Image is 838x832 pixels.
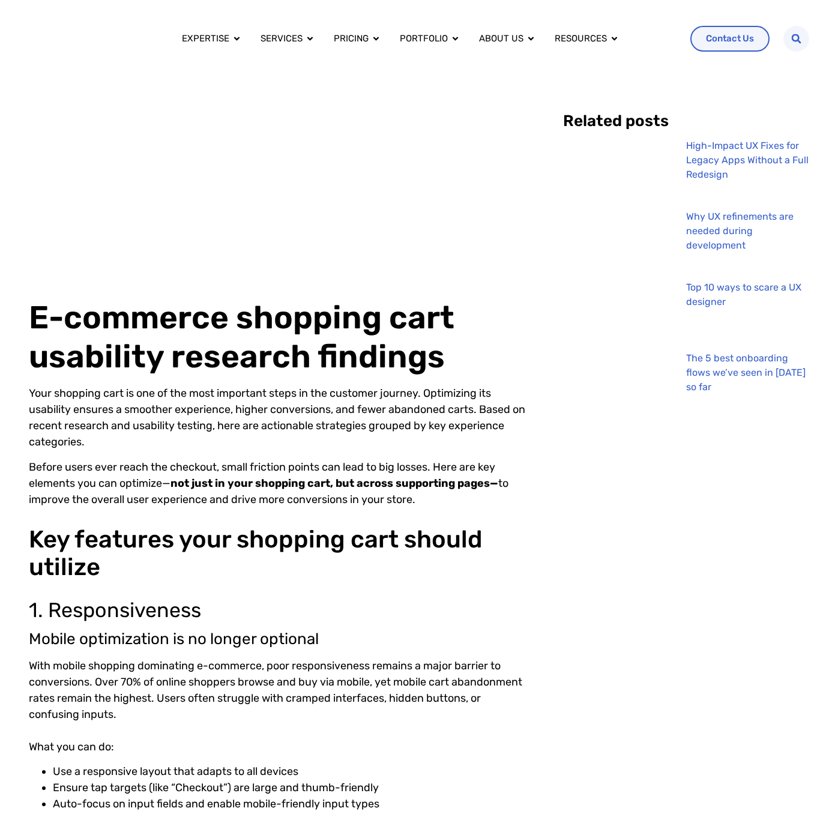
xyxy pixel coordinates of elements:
a: High-Impact UX Fixes for Legacy Apps Without a Full Redesign [686,140,809,180]
strong: not just in your shopping cart, but across supporting pages— [170,477,498,490]
p: Before users ever reach the checkout, small friction points can lead to big losses. Here are key ... [29,459,529,508]
a: Expertise [182,32,229,46]
h2: Key features your shopping cart should utilize [29,526,529,581]
img: Quick wins [538,139,698,189]
a: Pricing [334,32,369,46]
iframe: Chat Widget [778,774,838,832]
nav: Menu [172,27,681,50]
a: The 5 best onboarding flows we’ve seen in [DATE] so far [686,352,806,393]
a: Services [261,32,303,46]
a: Portfolio [400,32,448,46]
li: Auto-focus on input fields and enable mobile-friendly input types [53,796,529,812]
span: Contact Us [706,34,754,43]
img: table showing the errors on design [547,210,690,260]
h3: 1. Responsiveness [29,600,529,621]
p: Your shopping cart is one of the most important steps in the customer journey. Optimizing its usa... [29,385,529,450]
p: Related posts [563,113,809,129]
div: Menu Toggle [172,27,681,50]
div: Search [783,26,809,52]
li: Use a responsive layout that adapts to all devices [53,764,529,780]
img: ecommerce on responsive design, mobile, tablet and web [29,113,529,288]
a: Top 10 ways to scare a UX designer [686,282,801,307]
p: With mobile shopping dominating e-commerce, poor responsiveness remains a major barrier to conver... [29,658,529,755]
a: Contact Us [690,26,770,52]
a: Why UX refinements are needed during development [686,211,794,251]
a: Resources [555,32,607,46]
h4: Mobile optimization is no longer optional [29,630,529,648]
a: About us [479,32,523,46]
h1: E-commerce shopping cart usability research findings [29,298,529,376]
img: UX Team Logo [29,18,142,59]
li: Ensure tap targets (like “Checkout”) are large and thumb-friendly [53,780,529,796]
